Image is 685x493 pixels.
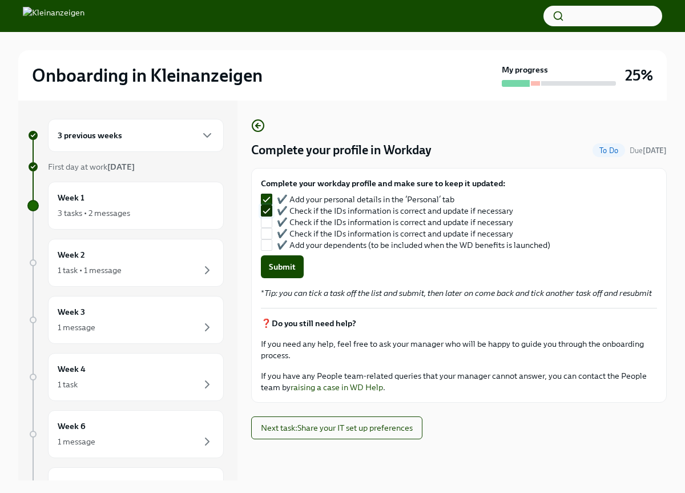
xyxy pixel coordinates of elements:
span: Submit [269,261,296,272]
h3: 25% [625,65,653,86]
a: Week 31 message [27,296,224,344]
a: raising a case in WD Help [291,382,383,392]
div: 1 task [58,379,78,390]
h6: Week 6 [58,420,86,432]
button: Next task:Share your IT set up preferences [251,416,422,439]
a: Week 41 task [27,353,224,401]
a: Week 21 task • 1 message [27,239,224,287]
span: ✔️ Check if the IDs information is correct and update if necessary [277,217,513,228]
p: ❓ [261,318,657,329]
p: If you have any People team-related queries that your manager cannot answer, you can contact the ... [261,370,657,393]
div: 3 tasks • 2 messages [58,207,130,219]
span: Due [630,146,667,155]
h6: Week 7 [58,477,85,490]
strong: Do you still need help? [272,318,356,328]
span: First day at work [48,162,135,172]
span: September 8th, 2025 09:00 [630,145,667,156]
h4: Complete your profile in Workday [251,142,432,159]
button: Submit [261,255,304,278]
label: Complete your workday profile and make sure to keep it updated: [261,178,559,189]
em: Tip: you can tick a task off the list and submit, then later on come back and tick another task o... [264,288,652,298]
h6: Week 3 [58,306,85,318]
span: ✔️ Add your dependents (to be included when the WD benefits is launched) [277,239,550,251]
h6: Week 1 [58,191,84,204]
span: Next task : Share your IT set up preferences [261,422,413,434]
h6: Week 2 [58,248,85,261]
div: 1 message [58,436,95,447]
span: To Do [593,146,625,155]
strong: My progress [502,64,548,75]
span: ✔️ Check if the IDs information is correct and update if necessary [277,228,513,239]
strong: [DATE] [643,146,667,155]
a: Week 61 message [27,410,224,458]
a: First day at work[DATE] [27,161,224,173]
a: Week 13 tasks • 2 messages [27,182,224,230]
div: 1 message [58,322,95,333]
h2: Onboarding in Kleinanzeigen [32,64,263,87]
div: 3 previous weeks [48,119,224,152]
strong: [DATE] [107,162,135,172]
h6: 3 previous weeks [58,129,122,142]
img: Kleinanzeigen [23,7,84,25]
span: ✔️ Add your personal details in the ‘Personal’ tab [277,194,454,205]
div: 1 task • 1 message [58,264,122,276]
h6: Week 4 [58,363,86,375]
p: If you need any help, feel free to ask your manager who will be happy to guide you through the on... [261,338,657,361]
span: ✔️ Check if the IDs information is correct and update if necessary [277,205,513,217]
